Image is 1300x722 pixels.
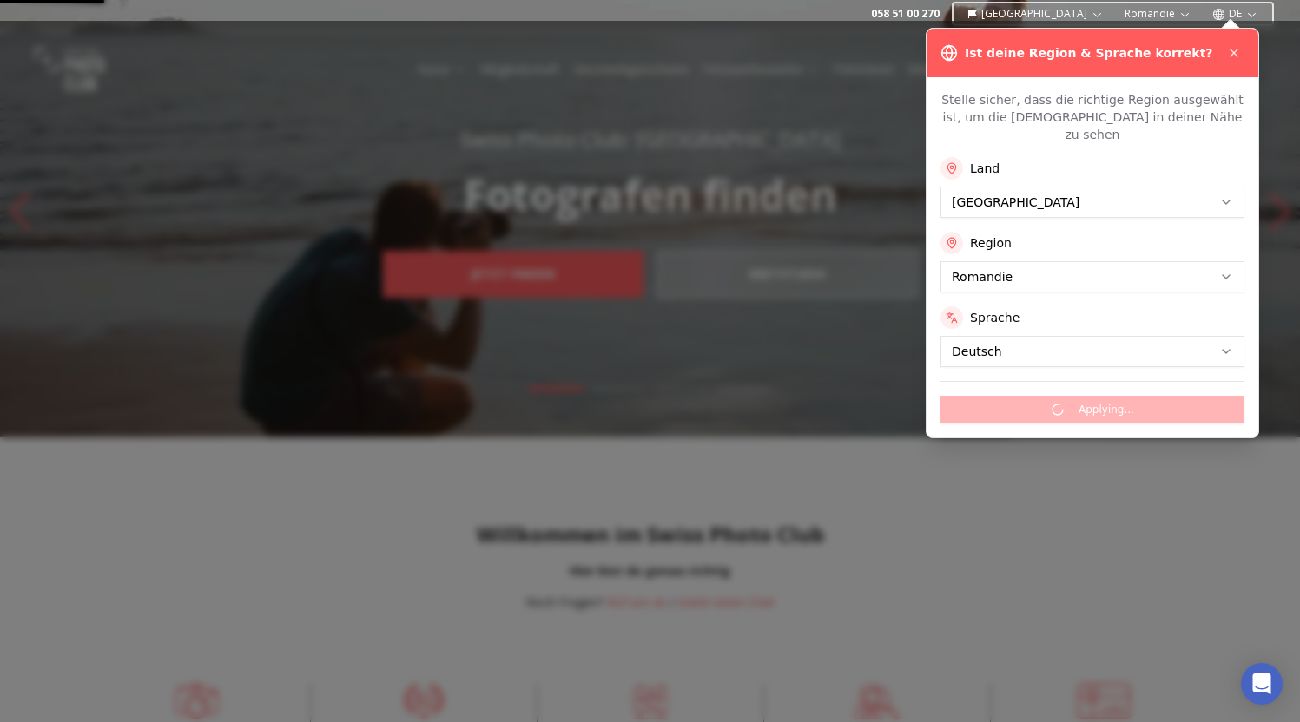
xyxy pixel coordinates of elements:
label: Sprache [970,309,1020,326]
h3: Ist deine Region & Sprache korrekt? [965,44,1212,62]
label: Land [970,160,1000,177]
p: Stelle sicher, dass die richtige Region ausgewählt ist, um die [DEMOGRAPHIC_DATA] in deiner Nähe ... [940,91,1244,143]
label: Region [970,234,1012,252]
div: Open Intercom Messenger [1241,663,1283,705]
button: DE [1205,3,1265,24]
button: Romandie [1118,3,1198,24]
a: 058 51 00 270 [871,7,940,21]
button: [GEOGRAPHIC_DATA] [960,3,1111,24]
